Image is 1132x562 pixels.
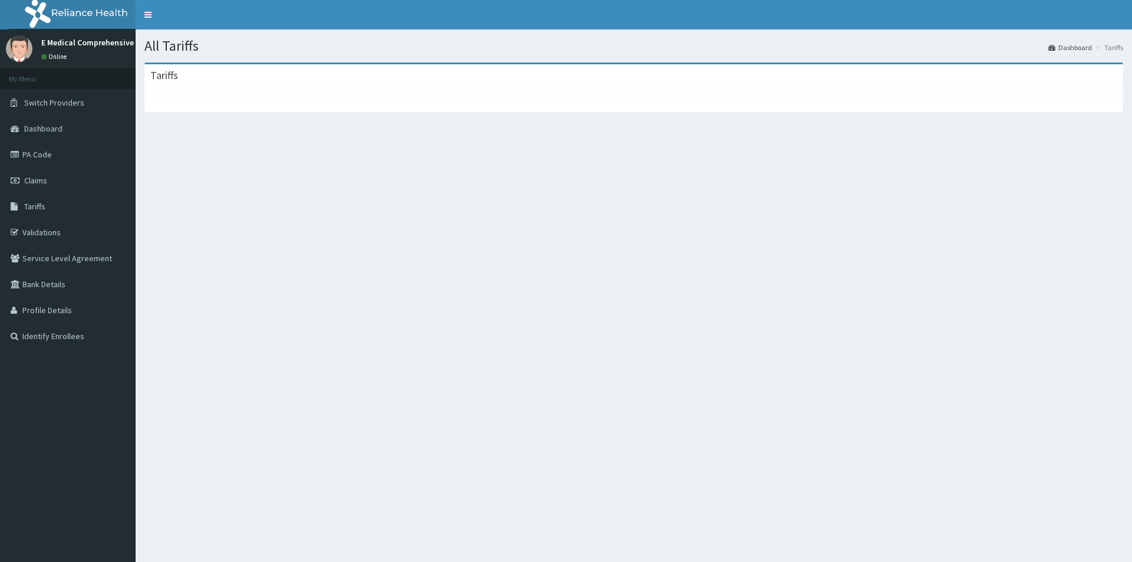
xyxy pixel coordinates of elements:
[41,52,70,61] a: Online
[150,70,178,81] h3: Tariffs
[6,35,32,62] img: User Image
[24,97,84,108] span: Switch Providers
[41,38,164,47] p: E Medical Comprehensive Consult
[24,201,45,212] span: Tariffs
[24,123,62,134] span: Dashboard
[144,38,1123,54] h1: All Tariffs
[1048,42,1092,52] a: Dashboard
[24,175,47,186] span: Claims
[1093,42,1123,52] li: Tariffs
